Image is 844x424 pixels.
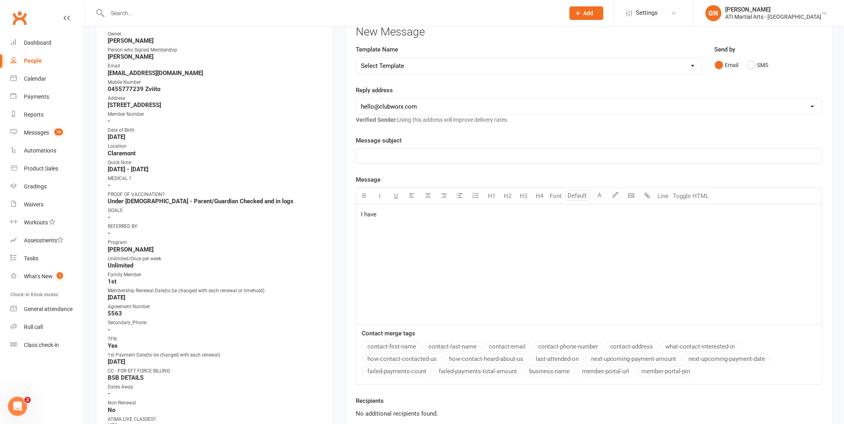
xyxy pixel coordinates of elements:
[108,294,323,301] strong: [DATE]
[637,366,696,376] button: member-portal-pin
[108,326,323,333] strong: -
[24,165,58,172] div: Product Sales
[10,178,84,196] a: Gradings
[108,53,323,60] strong: [PERSON_NAME]
[24,40,51,46] div: Dashboard
[484,341,531,352] button: contact-email
[24,75,46,82] div: Calendar
[566,190,590,201] input: Default
[548,188,564,204] button: Font
[108,278,323,285] strong: 1st
[10,52,84,70] a: People
[10,106,84,124] a: Reports
[108,111,323,118] div: Member Number
[356,136,402,145] label: Message subject
[108,85,323,93] strong: 0455777239 Zviito
[108,37,323,44] strong: [PERSON_NAME]
[24,237,63,244] div: Assessments
[24,324,43,330] div: Roll call
[10,318,84,336] a: Roll call
[108,79,323,86] div: Mobile Number
[108,230,323,237] strong: -
[584,10,594,16] span: Add
[24,147,56,154] div: Automations
[362,354,442,364] button: how-contact-contacted-us
[10,160,84,178] a: Product Sales
[108,207,323,214] div: GOALS
[108,351,323,359] div: 1st Payment Date(to be changed with each renewal)
[108,319,323,327] div: Secondary_Phone
[715,45,736,54] label: Send by
[108,390,323,397] strong: -
[108,335,323,343] div: TFN
[108,342,323,349] strong: Yes
[356,117,397,123] strong: Verified Sender:
[108,310,323,317] strong: 5563
[108,62,323,70] div: Email
[24,397,31,403] span: 2
[605,341,659,352] button: contact-address
[356,396,384,406] label: Recipients
[10,88,84,106] a: Payments
[108,191,323,198] div: PROOF OF VACCINATION?
[570,6,603,20] button: Add
[108,159,323,166] div: Quick Note
[108,303,323,311] div: Agreement Number
[10,34,84,52] a: Dashboard
[108,30,323,38] div: Owner
[362,329,415,338] label: Contact merge tags
[10,232,84,250] a: Assessments
[388,188,404,204] button: U
[715,57,739,73] button: Email
[108,150,323,157] strong: Claremont
[10,267,84,285] a: What's New1
[747,57,769,73] button: SMS
[444,354,528,364] button: how-contact-heard-about-us
[108,166,323,173] strong: [DATE] - [DATE]
[108,101,323,109] strong: [STREET_ADDRESS]
[108,287,323,295] div: Membership Renewal Date(to be changed with each renewal or timehold)
[516,188,532,204] button: H3
[10,142,84,160] a: Automations
[24,273,53,279] div: What's New
[24,255,38,262] div: Tasks
[530,354,584,364] button: last-attended-on
[108,175,323,182] div: MEDICAL ?
[108,143,323,150] div: Location
[592,188,607,204] button: A
[24,111,43,118] div: Reports
[636,4,658,22] span: Settings
[24,129,49,136] div: Messages
[394,192,398,200] span: U
[500,188,516,204] button: H2
[24,342,59,348] div: Class check-in
[24,183,47,190] div: Gradings
[108,406,323,414] strong: No
[361,211,377,218] span: I have
[108,69,323,77] strong: [EMAIL_ADDRESS][DOMAIN_NAME]
[655,188,671,204] button: Line
[10,70,84,88] a: Calendar
[108,358,323,365] strong: [DATE]
[726,13,822,20] div: ATI Martial Arts - [GEOGRAPHIC_DATA]
[726,6,822,13] div: [PERSON_NAME]
[108,262,323,269] strong: Unlimited
[24,93,49,100] div: Payments
[524,366,575,376] button: business-name
[671,188,711,204] button: Toggle HTML
[108,374,323,381] strong: BSB DETAILS
[10,214,84,232] a: Workouts
[484,188,500,204] button: H1
[108,255,323,263] div: Unlimited/Once per week
[108,246,323,253] strong: [PERSON_NAME]
[356,117,509,123] span: Using this address will improve delivery rates.
[356,26,822,38] h3: New Message
[10,250,84,267] a: Tasks
[105,8,560,19] input: Search...
[356,45,398,54] label: Template Name
[108,223,323,230] div: REFERRED BY:
[108,95,323,102] div: Address
[108,416,323,423] div: ATIMA LIVE CLASSES?
[10,8,30,28] a: Clubworx
[362,366,432,376] button: failed-payments-count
